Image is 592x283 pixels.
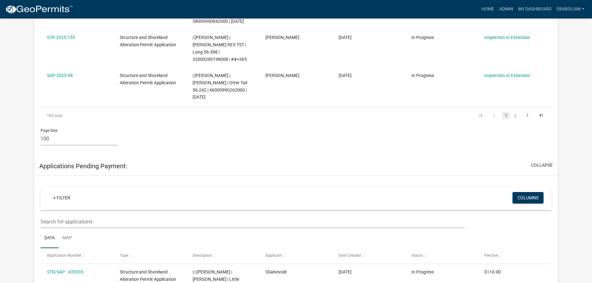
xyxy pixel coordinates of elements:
a: Inspection or Extension [484,35,530,40]
span: Application Number [47,253,81,258]
input: Search for applications [41,215,464,228]
a: ebabolian [554,3,587,15]
datatable-header-cell: Fee Due [478,248,551,263]
h5: Applications Pending Payment: [39,162,127,170]
datatable-header-cell: Description [187,248,259,263]
span: SSalvevold [265,269,287,274]
span: Structure and Shoreland Alteration Permit Application [120,73,176,85]
span: Troy Hemmelgarn [265,35,299,40]
li: page 2 [511,110,520,121]
a: go to next page [521,112,533,119]
span: Date Created [339,253,361,258]
span: In Progress [411,35,434,40]
span: Type [120,253,128,258]
span: In Progress [411,73,434,78]
span: 04/08/2025 [339,73,352,78]
a: Inspection or Extension [484,73,530,78]
a: Map [59,228,76,248]
datatable-header-cell: Application Number [41,248,113,263]
a: SAP-2025-98 [47,73,73,78]
datatable-header-cell: Type [114,248,187,263]
li: page 1 [501,110,511,121]
button: collapse [531,162,553,169]
button: Columns [512,192,544,203]
span: Structure and Shoreland Alteration Permit Application [120,35,176,47]
span: Status [411,253,423,258]
a: My Dashboard [516,3,554,15]
a: 1 [502,112,510,119]
span: Shannon [265,73,299,78]
span: $110.00 [484,269,501,274]
a: go to previous page [488,112,500,119]
a: go to last page [535,112,547,119]
datatable-header-cell: Applicant [259,248,332,263]
span: | Eric Babolian | MICHAELA A GLAWE REV TST | Long 56-388 | 32000290198008 | ##+365 [193,35,247,61]
span: Fee Due [484,253,498,258]
div: 193 total [41,108,142,124]
span: 06/12/2025 [339,269,352,274]
a: Home [479,3,497,15]
datatable-header-cell: Status [405,248,478,263]
span: Description [193,253,212,258]
datatable-header-cell: Date Created [333,248,405,263]
span: Applicant [265,253,282,258]
span: In Progress [411,269,434,274]
span: | Eric Babolian | SHANNON D OBOWA | Otter Tail 56-242 | 46000990262000 | 04/21/2026 [193,73,247,100]
a: Data [41,228,59,248]
a: Admin [497,3,516,15]
a: + Filter [48,192,75,203]
span: Structure and Shoreland Alteration Permit Application [120,269,176,282]
a: STR/SAP - 435335 [47,269,83,274]
a: STR-2025-155 [47,35,75,40]
a: 2 [512,112,519,119]
span: 04/08/2025 [339,35,352,40]
a: go to first page [474,112,487,119]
